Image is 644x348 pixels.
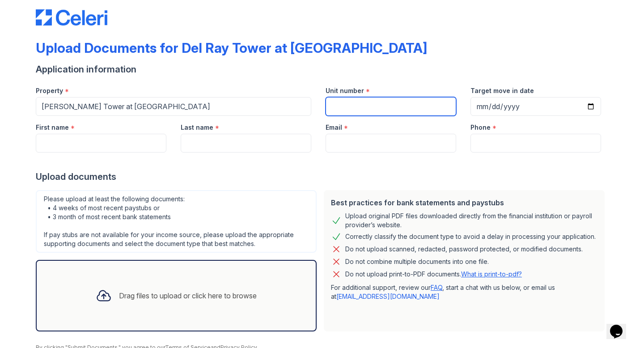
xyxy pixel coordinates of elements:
a: What is print-to-pdf? [461,270,522,278]
div: Best practices for bank statements and paystubs [331,197,597,208]
div: Upload documents [36,170,608,183]
iframe: chat widget [606,312,635,339]
a: [EMAIL_ADDRESS][DOMAIN_NAME] [336,293,440,300]
div: Do not combine multiple documents into one file. [345,256,489,267]
label: First name [36,123,69,132]
p: For additional support, review our , start a chat with us below, or email us at [331,283,597,301]
label: Property [36,86,63,95]
div: Do not upload scanned, redacted, password protected, or modified documents. [345,244,583,255]
label: Target move in date [470,86,534,95]
div: Drag files to upload or click here to browse [119,290,257,301]
p: Do not upload print-to-PDF documents. [345,270,522,279]
img: CE_Logo_Blue-a8612792a0a2168367f1c8372b55b34899dd931a85d93a1a3d3e32e68fde9ad4.png [36,9,107,25]
a: FAQ [431,284,442,291]
label: Last name [181,123,213,132]
div: Correctly classify the document type to avoid a delay in processing your application. [345,231,596,242]
label: Unit number [326,86,364,95]
div: Please upload at least the following documents: • 4 weeks of most recent paystubs or • 3 month of... [36,190,317,253]
label: Email [326,123,342,132]
label: Phone [470,123,491,132]
div: Upload Documents for Del Ray Tower at [GEOGRAPHIC_DATA] [36,40,427,56]
div: Upload original PDF files downloaded directly from the financial institution or payroll provider’... [345,212,597,229]
div: Application information [36,63,608,76]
